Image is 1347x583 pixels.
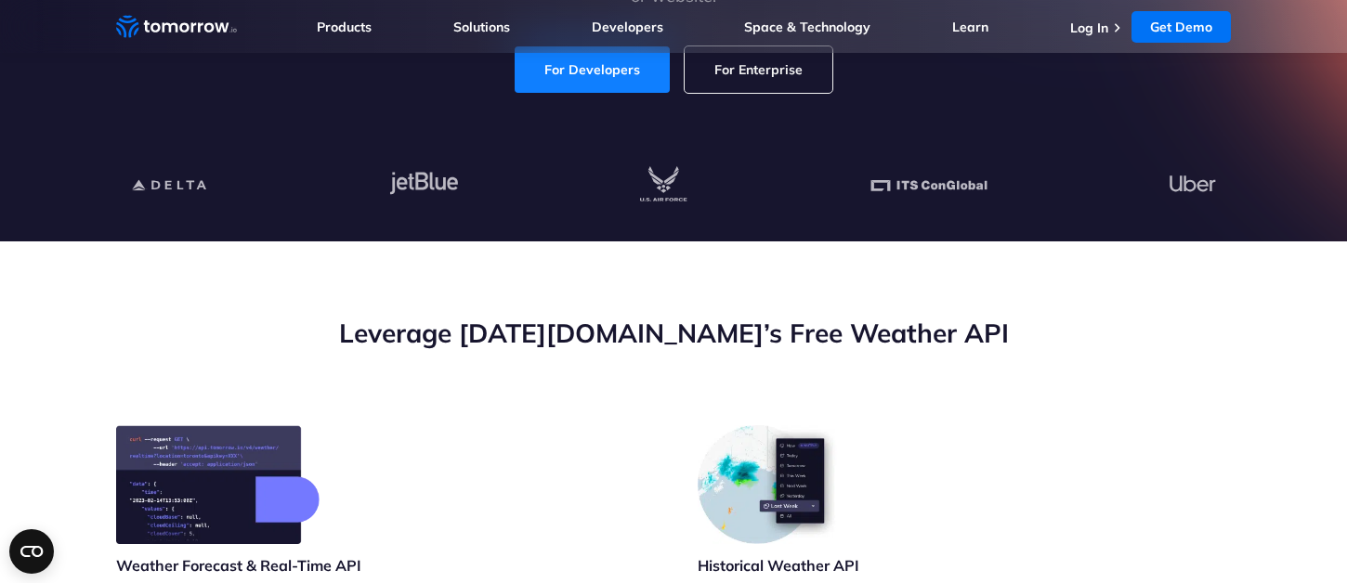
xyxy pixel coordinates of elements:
[9,529,54,574] button: Open CMP widget
[952,19,988,35] a: Learn
[685,46,832,93] a: For Enterprise
[1070,19,1108,36] a: Log In
[116,555,361,576] h3: Weather Forecast & Real-Time API
[116,13,237,41] a: Home link
[744,19,870,35] a: Space & Technology
[317,19,372,35] a: Products
[116,316,1231,351] h2: Leverage [DATE][DOMAIN_NAME]’s Free Weather API
[515,46,670,93] a: For Developers
[698,555,859,576] h3: Historical Weather API
[453,19,510,35] a: Solutions
[592,19,663,35] a: Developers
[1131,11,1231,43] a: Get Demo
